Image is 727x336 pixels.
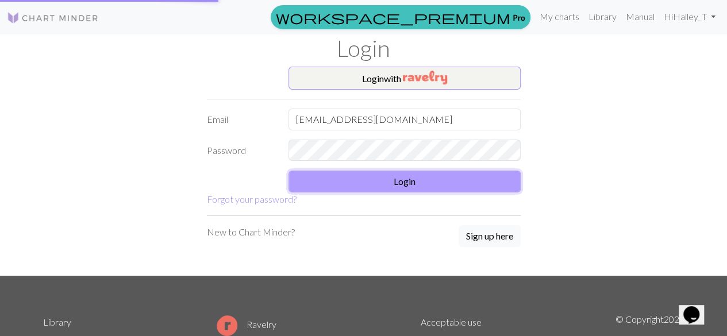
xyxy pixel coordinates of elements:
a: HiHalley_T [659,5,720,28]
span: workspace_premium [276,9,510,25]
p: New to Chart Minder? [207,225,295,239]
button: Sign up here [459,225,521,247]
a: Library [43,316,71,327]
h1: Login [36,34,691,62]
button: Login [289,171,521,192]
button: Loginwith [289,67,521,90]
iframe: chat widget [679,290,716,325]
a: Ravelry [217,319,276,330]
label: Password [200,140,282,161]
img: Logo [7,11,99,25]
label: Email [200,109,282,130]
a: Library [584,5,621,28]
a: Forgot your password? [207,194,297,204]
img: Ravelry logo [217,315,237,336]
a: Manual [621,5,659,28]
a: Sign up here [459,225,521,248]
a: Acceptable use [421,316,482,327]
img: Ravelry [403,71,447,84]
a: Pro [271,5,530,29]
a: My charts [535,5,584,28]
